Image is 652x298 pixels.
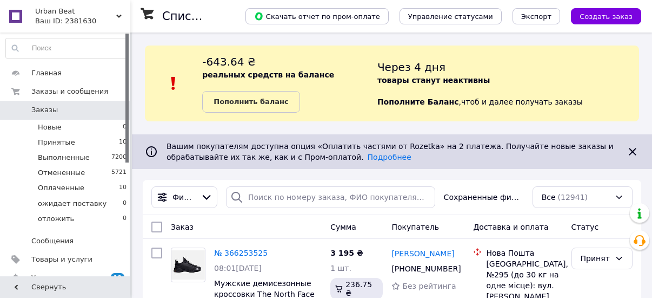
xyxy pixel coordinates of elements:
span: Urban Beat [35,7,116,16]
button: Экспорт [513,8,560,24]
span: Сообщения [31,236,74,246]
input: Поиск по номеру заказа, ФИО покупателя, номеру телефона, Email, номеру накладной [226,186,435,208]
span: Главная [31,68,62,78]
span: [PHONE_NUMBER] [391,264,461,273]
img: :exclamation: [165,75,182,92]
span: Вашим покупателям доступна опция «Оплатить частями от Rozetka» на 2 платежа. Получайте новые зака... [167,142,614,161]
a: Подробнее [368,153,411,161]
button: Управление статусами [400,8,502,24]
span: ожидает поставку [38,199,107,209]
img: Фото товару [171,250,205,279]
a: Фото товару [171,248,205,282]
span: Новые [38,122,62,132]
span: Доставка и оплата [473,223,548,231]
div: , чтоб и далее получать заказы [377,54,639,113]
span: Заказ [171,223,194,231]
span: 08:01[DATE] [214,264,262,273]
span: Скачать отчет по пром-оплате [254,11,380,21]
button: Создать заказ [571,8,641,24]
span: Уведомления [31,273,81,283]
h1: Список заказов [162,10,255,23]
div: Принят [581,252,610,264]
span: Заказы [31,105,58,115]
span: (12941) [558,193,588,202]
b: Пополните Баланс [377,98,459,106]
a: Создать заказ [560,11,641,20]
span: Создать заказ [580,12,633,21]
span: 7200 [111,153,127,163]
span: Оплаченные [38,183,84,193]
span: Статус [571,223,599,231]
span: -643.64 ₴ [202,55,256,68]
span: 10 [119,183,127,193]
span: 1 шт. [330,264,351,273]
span: 0 [123,122,127,132]
a: № 366253525 [214,249,268,257]
button: Скачать отчет по пром-оплате [245,8,389,24]
span: Товары и услуги [31,255,92,264]
span: 10 [119,138,127,147]
span: Сохраненные фильтры: [444,192,524,203]
span: 0 [123,214,127,224]
div: Нова Пошта [486,248,562,258]
span: Фильтры [172,192,196,203]
span: Заказы и сообщения [31,87,108,96]
input: Поиск [6,38,127,58]
span: Экспорт [521,12,551,21]
span: Управление статусами [408,12,493,21]
span: Выполненные [38,153,90,163]
span: Отмененные [38,168,85,178]
span: Сумма [330,223,356,231]
div: Ваш ID: 2381630 [35,16,130,26]
span: Через 4 дня [377,61,445,74]
span: Принятые [38,138,75,147]
span: Все [542,192,556,203]
b: реальных средств на балансе [202,70,334,79]
span: Покупатель [391,223,439,231]
span: 18 [111,273,124,282]
a: [PERSON_NAME] [391,248,454,259]
span: 0 [123,199,127,209]
b: Пополнить баланс [214,98,288,106]
b: товары станут неактивны [377,76,490,85]
span: отложить [38,214,74,224]
span: 3 195 ₴ [330,249,363,257]
span: Без рейтинга [402,282,456,290]
a: Пополнить баланс [202,91,300,113]
span: 5721 [111,168,127,178]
